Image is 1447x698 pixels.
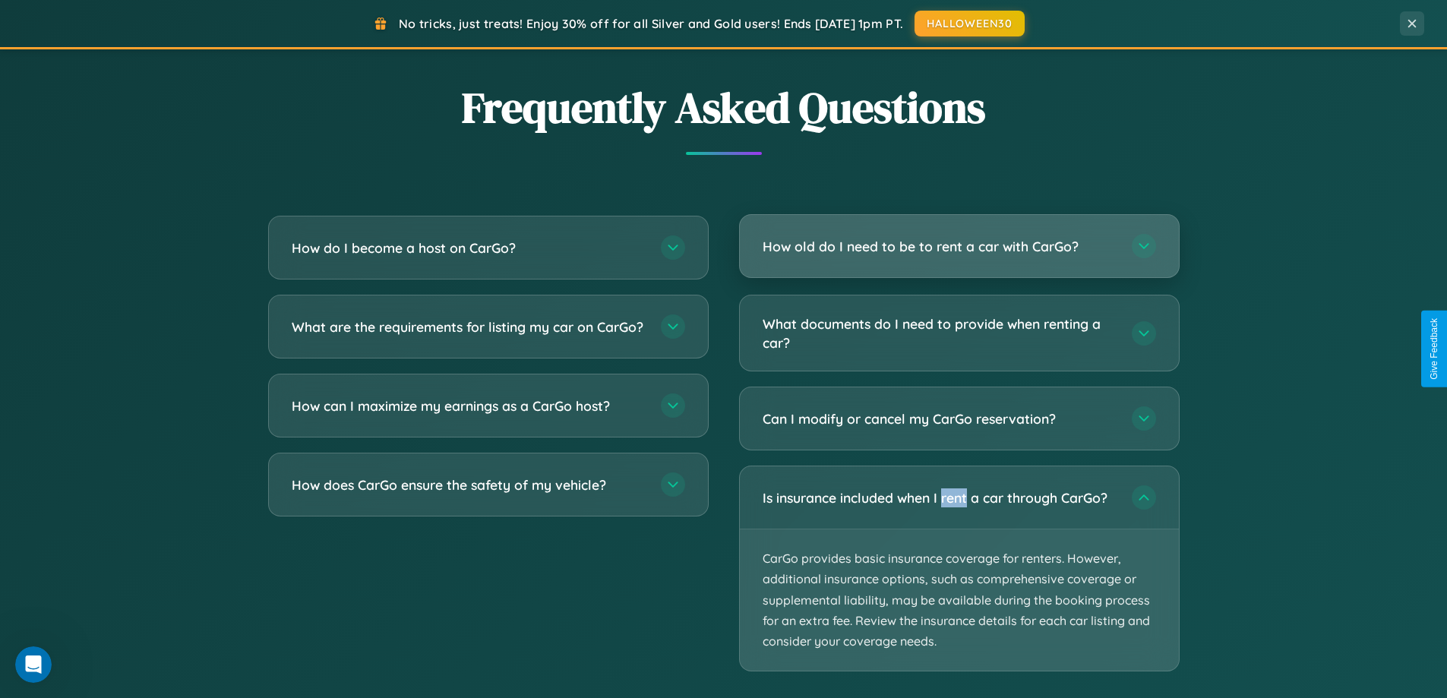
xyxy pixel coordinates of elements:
p: CarGo provides basic insurance coverage for renters. However, additional insurance options, such ... [740,529,1179,671]
span: No tricks, just treats! Enjoy 30% off for all Silver and Gold users! Ends [DATE] 1pm PT. [399,16,903,31]
h3: How does CarGo ensure the safety of my vehicle? [292,475,646,494]
div: Give Feedback [1429,318,1439,380]
h3: Is insurance included when I rent a car through CarGo? [763,488,1117,507]
h3: How old do I need to be to rent a car with CarGo? [763,237,1117,256]
h2: Frequently Asked Questions [268,78,1180,137]
h3: What documents do I need to provide when renting a car? [763,314,1117,352]
button: HALLOWEEN30 [915,11,1025,36]
h3: What are the requirements for listing my car on CarGo? [292,317,646,336]
h3: How can I maximize my earnings as a CarGo host? [292,396,646,415]
h3: Can I modify or cancel my CarGo reservation? [763,409,1117,428]
iframe: Intercom live chat [15,646,52,683]
h3: How do I become a host on CarGo? [292,238,646,257]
